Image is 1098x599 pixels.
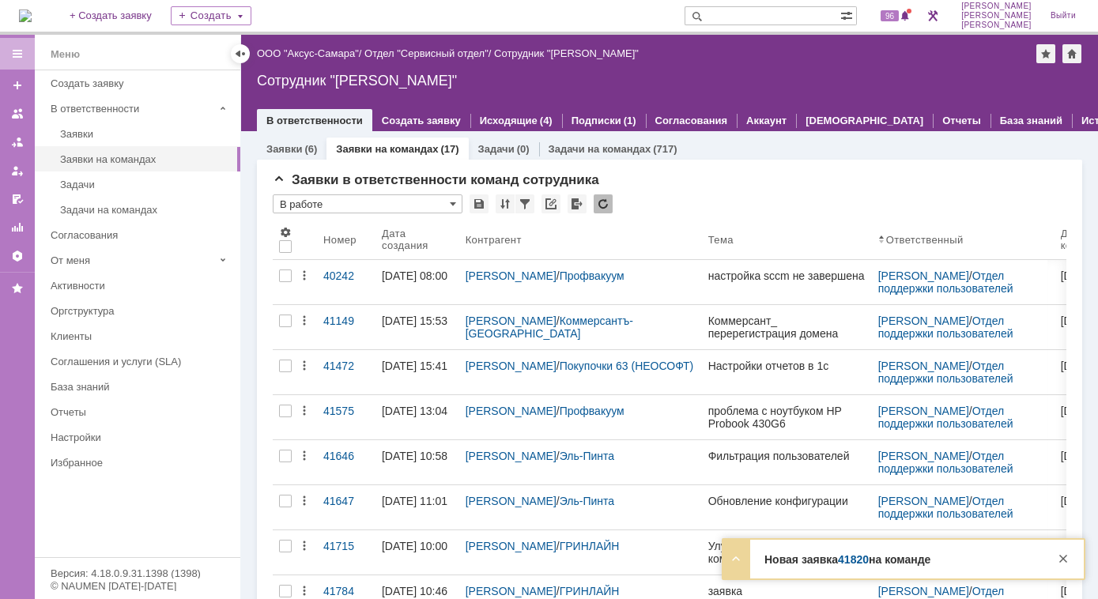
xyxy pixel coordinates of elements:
[746,115,787,126] a: Аккаунт
[961,21,1032,30] span: [PERSON_NAME]
[655,115,728,126] a: Согласования
[878,405,1013,430] a: Отдел поддержки пользователей
[44,71,237,96] a: Создать заявку
[886,234,964,246] div: Ответственный
[54,198,237,222] a: Задачи на командах
[878,495,1048,520] div: /
[51,280,231,292] div: Активности
[878,360,1013,385] a: Отдел поддержки пользователей
[19,9,32,22] a: Перейти на домашнюю страницу
[1054,549,1073,568] div: Закрыть
[466,405,696,417] div: /
[540,115,553,126] div: (4)
[942,115,981,126] a: Отчеты
[5,101,30,126] a: Заявки на командах
[560,269,624,282] a: Профвакуум
[382,269,447,282] div: [DATE] 08:00
[382,115,461,126] a: Создать заявку
[298,360,311,372] div: Действия
[466,450,696,462] div: /
[375,260,459,304] a: [DATE] 08:00
[382,585,447,597] div: [DATE] 10:46
[375,440,459,484] a: [DATE] 10:58
[878,269,1048,295] div: /
[838,553,869,566] a: 41820
[375,395,459,439] a: [DATE] 13:04
[466,585,557,597] a: [PERSON_NAME]
[298,315,311,327] div: Действия
[54,122,237,146] a: Заявки
[494,47,639,59] div: Сотрудник "[PERSON_NAME]"
[60,179,231,190] div: Задачи
[266,115,363,126] a: В ответственности
[923,6,942,25] a: Перейти в интерфейс администратора
[560,585,620,597] a: ГРИНЛАЙН
[878,405,969,417] a: [PERSON_NAME]
[466,269,557,282] a: [PERSON_NAME]
[382,315,447,327] div: [DATE] 15:53
[961,11,1032,21] span: [PERSON_NAME]
[568,194,587,213] div: Экспорт списка
[708,540,866,565] div: Улучшение работы компьютера.
[878,405,1048,430] div: /
[466,315,633,340] a: Коммерсантъ-[GEOGRAPHIC_DATA]
[317,530,375,575] a: 41715
[51,568,225,578] div: Версия: 4.18.0.9.31.1398 (1398)
[560,495,614,507] a: Эль-Пинта
[323,450,369,462] div: 41646
[708,360,866,372] div: Настройки отчетов в 1с
[878,360,1048,385] div: /
[364,47,489,59] a: Отдел "Сервисный отдел"
[298,540,311,552] div: Действия
[364,47,494,59] div: /
[51,581,225,591] div: © NAUMEN [DATE]-[DATE]
[708,495,866,507] div: Обновление конфигурации
[60,128,231,140] div: Заявки
[515,194,534,213] div: Фильтрация...
[702,305,872,349] a: Коммерсант_ перерегистрация домена
[231,44,250,63] div: Скрыть меню
[572,115,621,126] a: Подписки
[382,495,447,507] div: [DATE] 11:01
[466,405,557,417] a: [PERSON_NAME]
[466,540,557,552] a: [PERSON_NAME]
[560,450,614,462] a: Эль-Пинта
[653,143,677,155] div: (717)
[5,186,30,212] a: Мои согласования
[541,194,560,213] div: Скопировать ссылку на список
[496,194,515,213] div: Сортировка...
[878,315,969,327] a: [PERSON_NAME]
[54,172,237,197] a: Задачи
[51,381,231,393] div: База знаний
[878,269,1013,295] a: Отдел поддержки пользователей
[51,77,231,89] div: Создать заявку
[878,450,1048,475] div: /
[51,356,231,367] div: Соглашения и услуги (SLA)
[44,299,237,323] a: Оргструктура
[459,220,702,260] th: Контрагент
[480,115,538,126] a: Исходящие
[594,194,613,213] div: Обновлять список
[323,495,369,507] div: 41647
[44,273,237,298] a: Активности
[1000,115,1062,126] a: База знаний
[702,260,872,304] a: настройка sccm не завершена
[323,405,369,417] div: 41575
[266,143,302,155] a: Заявки
[382,360,447,372] div: [DATE] 15:41
[549,143,651,155] a: Задачи на командах
[51,45,80,64] div: Меню
[466,495,557,507] a: [PERSON_NAME]
[881,10,899,21] span: 96
[702,220,872,260] th: Тема
[44,223,237,247] a: Согласования
[171,6,251,25] div: Создать
[702,440,872,484] a: Фильтрация пользователей
[323,269,369,282] div: 40242
[878,495,969,507] a: [PERSON_NAME]
[44,324,237,348] a: Клиенты
[624,115,636,126] div: (1)
[440,143,458,155] div: (17)
[382,405,447,417] div: [DATE] 13:04
[560,540,620,552] a: ГРИНЛАЙН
